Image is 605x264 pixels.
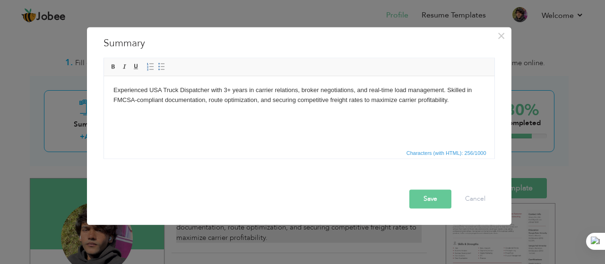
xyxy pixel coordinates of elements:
a: Insert/Remove Numbered List [145,61,156,72]
h3: Summary [104,36,495,51]
button: Save [409,189,451,208]
a: Underline [131,61,141,72]
div: Statistics [405,149,489,157]
button: Cancel [456,189,495,208]
a: Insert/Remove Bulleted List [156,61,167,72]
iframe: Rich Text Editor, summaryEditor [104,76,494,147]
a: Italic [120,61,130,72]
a: Bold [108,61,119,72]
span: Characters (with HTML): 256/1000 [405,149,488,157]
button: Close [494,28,509,43]
span: × [497,27,505,44]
